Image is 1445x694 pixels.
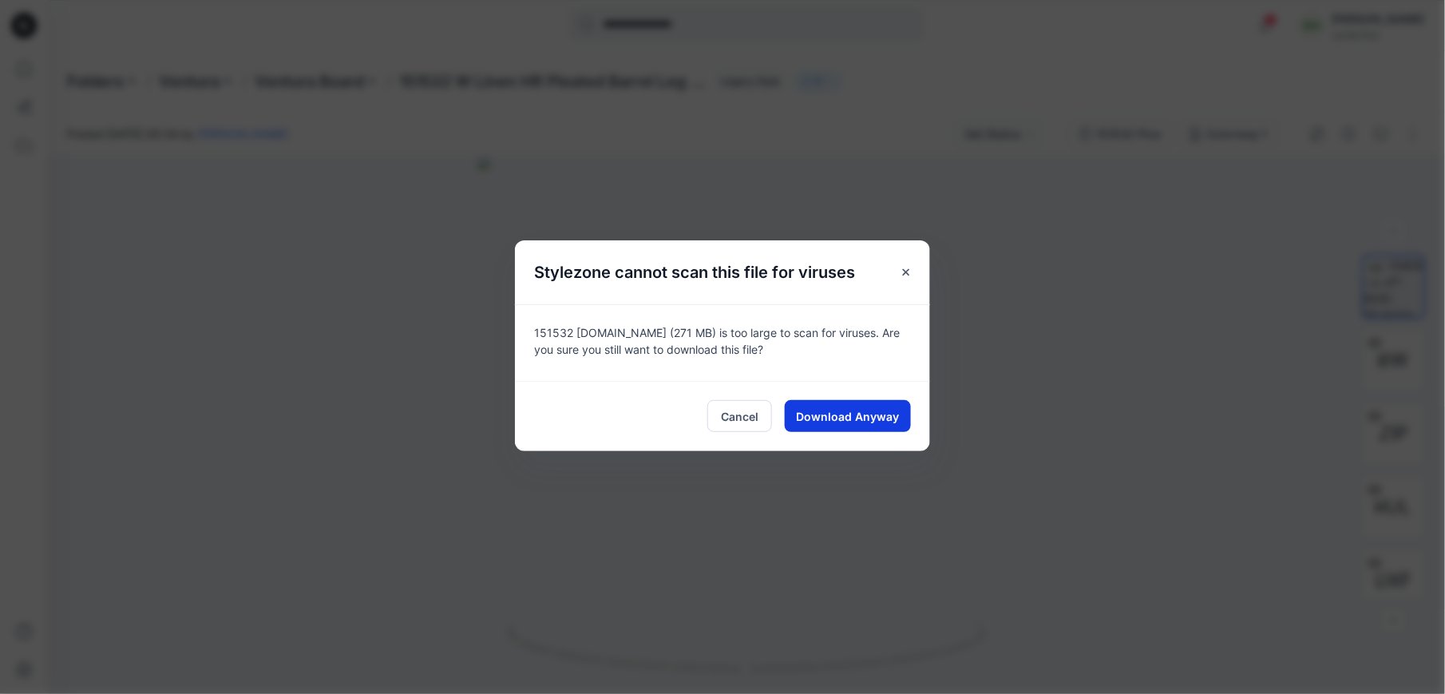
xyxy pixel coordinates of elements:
button: Download Anyway [785,400,911,432]
button: Close [892,258,920,287]
span: Download Anyway [797,408,900,425]
div: 151532 [DOMAIN_NAME] (271 MB) is too large to scan for viruses. Are you sure you still want to do... [515,304,930,381]
h5: Stylezone cannot scan this file for viruses [515,240,874,304]
span: Cancel [721,408,758,425]
button: Cancel [707,400,772,432]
